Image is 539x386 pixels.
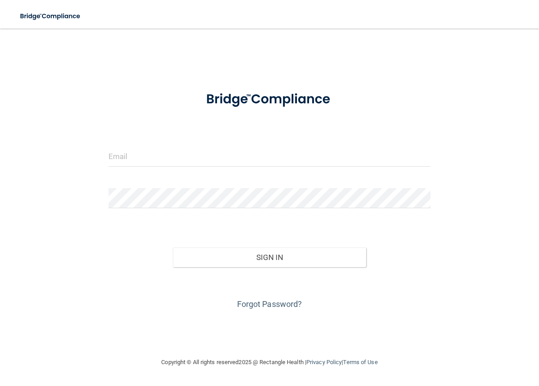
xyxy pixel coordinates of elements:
a: Terms of Use [343,359,377,365]
img: bridge_compliance_login_screen.278c3ca4.svg [192,82,347,117]
div: Copyright © All rights reserved 2025 @ Rectangle Health | | [107,348,433,377]
button: Sign In [173,248,366,267]
a: Privacy Policy [306,359,342,365]
img: bridge_compliance_login_screen.278c3ca4.svg [13,7,88,25]
input: Email [109,147,430,167]
a: Forgot Password? [237,299,302,309]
